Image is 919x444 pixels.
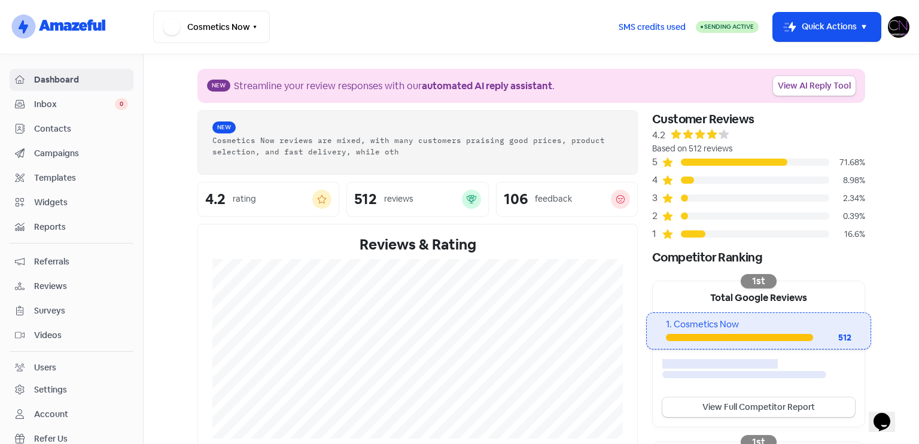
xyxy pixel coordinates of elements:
a: Campaigns [10,142,133,165]
div: Reviews & Rating [212,234,623,256]
img: User [888,16,909,38]
span: Dashboard [34,74,128,86]
div: 8.98% [829,174,865,187]
div: Cosmetics Now reviews are mixed, with many customers praising good prices, product selection, and... [212,135,623,157]
a: Reports [10,216,133,238]
div: Settings [34,384,67,396]
span: Surveys [34,305,128,317]
div: 2 [652,209,662,223]
div: 106 [504,192,528,206]
span: Videos [34,329,128,342]
a: Referrals [10,251,133,273]
iframe: chat widget [869,396,907,432]
a: Dashboard [10,69,133,91]
div: 1st [741,274,777,288]
div: Streamline your review responses with our . [234,79,555,93]
div: 512 [354,192,377,206]
div: 4.2 [205,192,226,206]
span: Widgets [34,196,128,209]
button: Cosmetics Now [153,11,270,43]
a: Reviews [10,275,133,297]
div: Competitor Ranking [652,248,865,266]
span: Sending Active [704,23,754,31]
div: 16.6% [829,228,865,241]
div: Customer Reviews [652,110,865,128]
span: Contacts [34,123,128,135]
div: 1 [652,227,662,241]
div: 5 [652,155,662,169]
span: Templates [34,172,128,184]
a: Templates [10,167,133,189]
span: New [207,80,230,92]
div: Total Google Reviews [653,281,865,312]
div: rating [233,193,256,205]
span: Campaigns [34,147,128,160]
div: 0.39% [829,210,865,223]
div: 71.68% [829,156,865,169]
span: Reports [34,221,128,233]
div: Based on 512 reviews [652,142,865,155]
div: 4 [652,173,662,187]
a: 512reviews [346,182,488,217]
div: 2.34% [829,192,865,205]
a: Sending Active [696,20,759,34]
a: Settings [10,379,133,401]
a: View AI Reply Tool [773,76,856,96]
span: Inbox [34,98,115,111]
a: Widgets [10,191,133,214]
span: Referrals [34,256,128,268]
div: 1. Cosmetics Now [666,318,851,332]
a: Contacts [10,118,133,140]
div: 4.2 [652,128,665,142]
b: automated AI reply assistant [422,80,552,92]
a: SMS credits used [608,20,696,32]
button: Quick Actions [773,13,881,41]
div: 3 [652,191,662,205]
a: Videos [10,324,133,346]
a: Inbox 0 [10,93,133,115]
span: 0 [115,98,128,110]
a: 106feedback [496,182,638,217]
a: 4.2rating [197,182,339,217]
span: SMS credits used [619,21,686,34]
a: Account [10,403,133,425]
div: feedback [535,193,572,205]
a: Users [10,357,133,379]
span: Reviews [34,280,128,293]
div: reviews [384,193,413,205]
div: Account [34,408,68,421]
div: Users [34,361,56,374]
a: View Full Competitor Report [662,397,855,417]
a: Surveys [10,300,133,322]
div: 512 [813,332,851,344]
span: New [212,121,236,133]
